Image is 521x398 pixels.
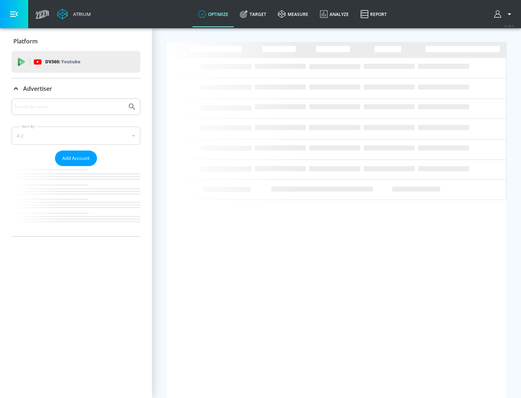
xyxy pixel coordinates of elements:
[12,127,140,145] div: A-Z
[13,37,38,45] p: Platform
[234,1,272,27] a: Target
[14,102,124,111] input: Search by name
[504,24,514,28] span: v 4.28.0
[21,124,36,129] label: Sort By
[23,85,52,93] p: Advertiser
[57,9,91,20] a: Atrium
[45,58,80,66] p: DV360:
[272,1,314,27] a: measure
[12,31,140,51] div: Platform
[12,98,140,236] div: Advertiser
[12,51,140,73] div: DV360: Youtube
[12,79,140,99] div: Advertiser
[55,151,97,166] button: Add Account
[192,1,234,27] a: optimize
[314,1,355,27] a: Analyze
[12,166,140,236] nav: list of Advertiser
[355,1,393,27] a: Report
[70,11,91,17] div: Atrium
[61,58,80,65] p: Youtube
[62,154,90,162] span: Add Account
